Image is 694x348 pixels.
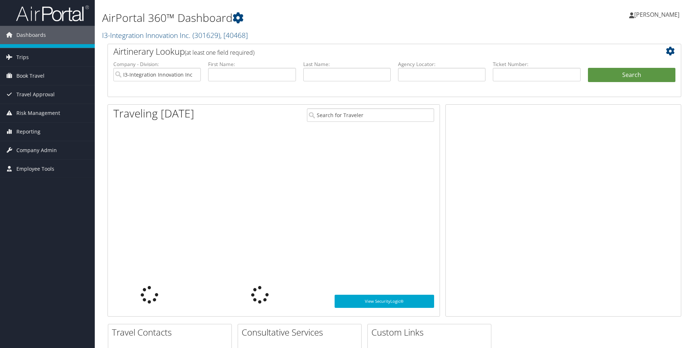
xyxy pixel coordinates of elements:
[208,61,296,68] label: First Name:
[242,326,361,339] h2: Consultative Services
[112,326,231,339] h2: Travel Contacts
[16,141,57,159] span: Company Admin
[335,295,434,308] a: View SecurityLogic®
[16,160,54,178] span: Employee Tools
[16,48,29,66] span: Trips
[113,61,201,68] label: Company - Division:
[16,26,46,44] span: Dashboards
[192,30,220,40] span: ( 301629 )
[220,30,248,40] span: , [ 40468 ]
[16,67,44,85] span: Book Travel
[398,61,486,68] label: Agency Locator:
[307,108,434,122] input: Search for Traveler
[371,326,491,339] h2: Custom Links
[303,61,391,68] label: Last Name:
[185,49,254,57] span: (at least one field required)
[102,30,248,40] a: I3-Integration Innovation Inc.
[102,10,492,26] h1: AirPortal 360™ Dashboard
[629,4,687,26] a: [PERSON_NAME]
[16,123,40,141] span: Reporting
[16,5,89,22] img: airportal-logo.png
[113,45,628,58] h2: Airtinerary Lookup
[493,61,580,68] label: Ticket Number:
[16,85,55,104] span: Travel Approval
[634,11,679,19] span: [PERSON_NAME]
[588,68,675,82] button: Search
[16,104,60,122] span: Risk Management
[113,106,194,121] h1: Traveling [DATE]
